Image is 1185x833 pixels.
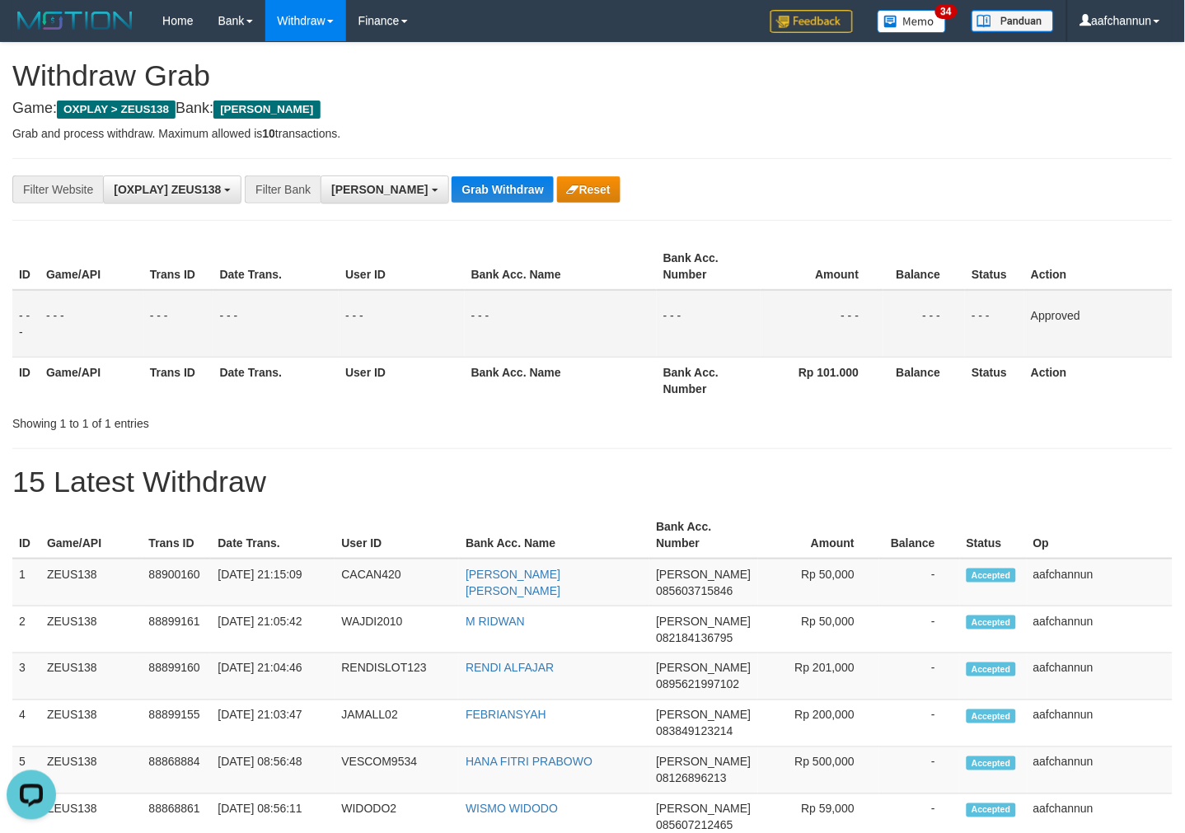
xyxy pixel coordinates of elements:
span: [PERSON_NAME] [656,662,751,675]
td: 88868884 [142,747,211,794]
button: Open LiveChat chat widget [7,7,56,56]
th: Op [1027,512,1173,559]
td: RENDISLOT123 [335,653,459,700]
td: Rp 500,000 [758,747,880,794]
th: Amount [758,512,880,559]
th: Bank Acc. Name [465,357,657,404]
span: Copy 0895621997102 to clipboard [656,678,739,691]
button: [PERSON_NAME] [321,175,448,204]
th: User ID [339,357,465,404]
td: [DATE] 21:03:47 [211,700,335,747]
td: - - - [883,290,965,358]
td: Rp 201,000 [758,653,880,700]
td: CACAN420 [335,559,459,606]
span: [PERSON_NAME] [656,568,751,581]
td: aafchannun [1027,653,1173,700]
a: RENDI ALFAJAR [466,662,554,675]
td: - - - [761,290,884,358]
td: aafchannun [1027,700,1173,747]
span: [PERSON_NAME] [656,615,751,628]
th: Trans ID [142,512,211,559]
img: MOTION_logo.png [12,8,138,33]
td: Approved [1024,290,1173,358]
td: 3 [12,653,40,700]
span: [PERSON_NAME] [656,709,751,722]
img: panduan.png [972,10,1054,32]
td: ZEUS138 [40,700,143,747]
td: WAJDI2010 [335,606,459,653]
button: Reset [557,176,621,203]
th: ID [12,357,40,404]
td: 1 [12,559,40,606]
span: Accepted [967,662,1016,676]
td: - - - [657,290,761,358]
span: Copy 083849123214 to clipboard [656,725,733,738]
td: - [879,700,960,747]
th: Balance [879,512,960,559]
th: Balance [883,243,965,290]
th: Game/API [40,243,143,290]
span: Copy 085607212465 to clipboard [656,819,733,832]
span: Accepted [967,709,1016,723]
td: Rp 200,000 [758,700,880,747]
th: Status [965,357,1024,404]
th: Bank Acc. Number [657,357,761,404]
button: [OXPLAY] ZEUS138 [103,175,241,204]
td: 88900160 [142,559,211,606]
th: Action [1024,243,1173,290]
th: Bank Acc. Number [657,243,761,290]
a: [PERSON_NAME] [PERSON_NAME] [466,568,560,597]
td: JAMALL02 [335,700,459,747]
td: VESCOM9534 [335,747,459,794]
th: Bank Acc. Name [465,243,657,290]
span: Copy 082184136795 to clipboard [656,631,733,644]
span: OXPLAY > ZEUS138 [57,101,176,119]
img: Button%20Memo.svg [878,10,947,33]
th: Date Trans. [211,512,335,559]
td: aafchannun [1027,559,1173,606]
span: [PERSON_NAME] [656,756,751,769]
h4: Game: Bank: [12,101,1173,117]
h1: Withdraw Grab [12,59,1173,92]
th: ID [12,512,40,559]
span: [OXPLAY] ZEUS138 [114,183,221,196]
td: - - - [965,290,1024,358]
span: Accepted [967,569,1016,583]
td: 88899161 [142,606,211,653]
td: aafchannun [1027,606,1173,653]
td: - [879,606,960,653]
td: - - - [143,290,213,358]
td: 88899160 [142,653,211,700]
td: - - - [339,290,465,358]
td: - [879,653,960,700]
span: [PERSON_NAME] [331,183,428,196]
th: User ID [339,243,465,290]
span: [PERSON_NAME] [213,101,320,119]
a: M RIDWAN [466,615,525,628]
td: [DATE] 21:15:09 [211,559,335,606]
span: Accepted [967,615,1016,629]
td: [DATE] 21:04:46 [211,653,335,700]
td: aafchannun [1027,747,1173,794]
th: Bank Acc. Name [459,512,649,559]
td: [DATE] 08:56:48 [211,747,335,794]
td: - [879,559,960,606]
th: Action [1024,357,1173,404]
th: User ID [335,512,459,559]
td: [DATE] 21:05:42 [211,606,335,653]
td: - [879,747,960,794]
h1: 15 Latest Withdraw [12,466,1173,498]
span: Accepted [967,803,1016,817]
th: Trans ID [143,243,213,290]
th: Game/API [40,512,143,559]
td: ZEUS138 [40,653,143,700]
td: ZEUS138 [40,606,143,653]
td: - - - [465,290,657,358]
a: HANA FITRI PRABOWO [466,756,592,769]
td: ZEUS138 [40,559,143,606]
td: 5 [12,747,40,794]
a: WISMO WIDODO [466,803,558,816]
span: [PERSON_NAME] [656,803,751,816]
span: Accepted [967,756,1016,770]
button: Grab Withdraw [452,176,553,203]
